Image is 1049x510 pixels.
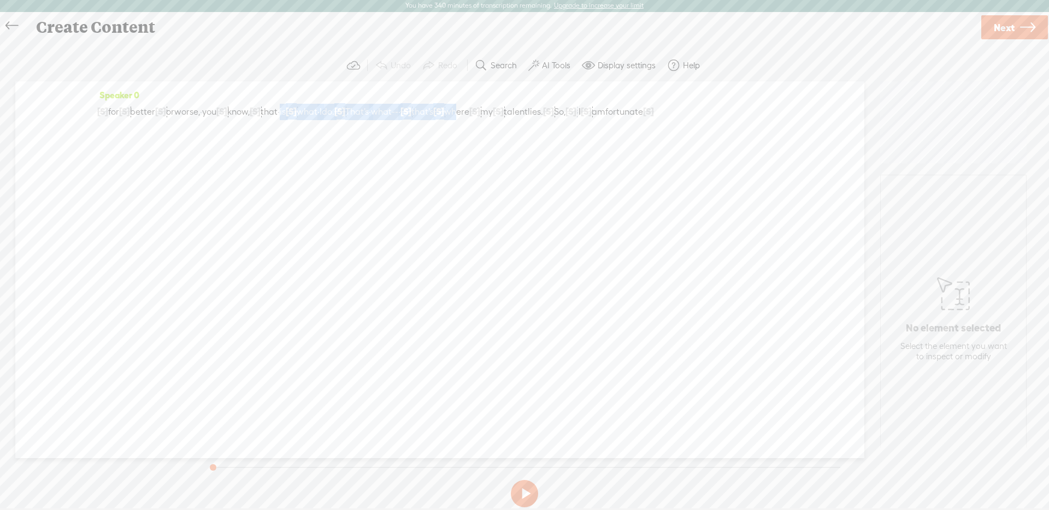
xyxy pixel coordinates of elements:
[683,60,700,71] label: Help
[278,104,280,120] span: ·
[250,106,261,116] span: [S]
[579,104,581,120] span: I
[543,106,554,116] span: [S]
[97,106,108,116] span: [S]
[524,55,577,76] button: AI Tools
[370,55,418,76] button: Undo
[438,60,457,71] label: Redo
[369,104,371,120] span: ·
[418,55,464,76] button: Redo
[391,60,411,71] label: Undo
[119,106,130,116] span: [S]
[554,104,565,120] span: So,
[334,106,345,116] span: [S]
[493,106,504,116] span: [S]
[320,104,322,120] span: I
[491,60,517,71] label: Search
[28,13,980,41] div: Create Content
[166,104,174,120] span: or
[398,104,400,120] span: ·
[280,104,286,120] span: is
[598,60,656,71] label: Display settings
[480,104,493,120] span: my
[565,106,576,116] span: [S]
[898,341,1009,362] div: Select the element you want to inspect or modify
[906,322,1001,335] p: No element selected
[576,104,579,120] span: ·
[643,106,654,116] span: [S]
[97,90,139,100] span: Speaker 0
[581,106,592,116] span: [S]
[155,106,166,116] span: [S]
[577,55,663,76] button: Display settings
[400,106,411,116] span: [S]
[504,104,528,120] span: talent
[108,104,119,120] span: for
[470,55,524,76] button: Search
[592,104,605,120] span: am
[405,2,552,10] label: You have 340 minutes of transcription remaining.
[605,104,643,120] span: fortunate
[469,106,480,116] span: [S]
[202,104,216,120] span: you
[322,104,334,120] span: do.
[286,106,297,116] span: [S]
[994,14,1015,41] span: Next
[174,104,200,120] span: worse,
[542,60,570,71] label: AI Tools
[528,104,543,120] span: lies.
[371,104,398,120] span: what--
[130,104,155,120] span: better
[411,104,433,120] span: that's
[317,104,320,120] span: ·
[433,106,444,116] span: [S]
[663,55,707,76] button: Help
[345,104,369,120] span: That's
[297,104,317,120] span: what
[200,104,202,120] span: ·
[444,104,469,120] span: where
[227,104,250,120] span: know,
[554,2,644,10] label: Upgrade to increase your limit
[261,104,278,120] span: that
[216,106,227,116] span: [S]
